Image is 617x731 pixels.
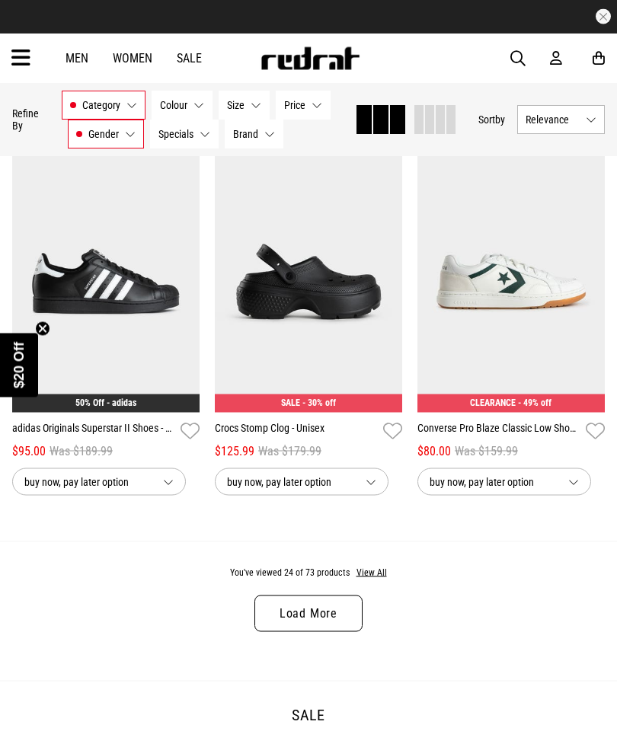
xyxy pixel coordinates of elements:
[284,99,305,111] span: Price
[230,567,350,578] span: You've viewed 24 of 73 products
[356,567,388,580] button: View All
[150,120,219,148] button: Specials
[227,99,245,111] span: Size
[518,397,551,408] span: - 49% off
[281,397,300,408] span: SALE
[66,51,88,65] a: Men
[12,442,46,461] span: $95.00
[225,120,283,148] button: Brand
[24,473,151,491] span: buy now, pay later option
[417,442,451,461] span: $80.00
[194,9,423,24] iframe: Customer reviews powered by Trustpilot
[302,397,336,408] span: - 30% off
[215,420,377,442] a: Crocs Stomp Clog - Unisex
[517,105,605,134] button: Relevance
[470,397,516,408] span: CLEARANCE
[160,99,187,111] span: Colour
[215,151,402,413] img: Crocs Stomp Clog - Unisex in Black
[12,420,174,442] a: adidas Originals Superstar II Shoes - Unisex
[495,113,505,126] span: by
[12,706,605,724] h2: Sale
[417,151,605,413] img: Converse Pro Blaze Classic Low Shoes - Unisex in White
[417,420,580,442] a: Converse Pro Blaze Classic Low Shoes - Unisex
[417,468,591,496] button: buy now, pay later option
[430,473,556,491] span: buy now, pay later option
[11,342,27,388] span: $20 Off
[219,91,270,120] button: Size
[82,99,120,111] span: Category
[526,113,580,126] span: Relevance
[455,442,518,461] span: Was $159.99
[62,91,145,120] button: Category
[260,47,360,70] img: Redrat logo
[158,128,193,140] span: Specials
[113,51,152,65] a: Women
[12,107,39,132] p: Refine By
[12,6,58,52] button: Open LiveChat chat widget
[12,468,186,496] button: buy now, pay later option
[227,473,353,491] span: buy now, pay later option
[12,151,200,413] img: Adidas Originals Superstar Ii Shoes - Unisex in Black
[75,397,136,408] a: 50% Off - adidas
[35,321,50,337] button: Close teaser
[68,120,144,148] button: Gender
[233,128,258,140] span: Brand
[50,442,113,461] span: Was $189.99
[254,595,363,632] a: Load More
[215,442,254,461] span: $125.99
[276,91,331,120] button: Price
[152,91,213,120] button: Colour
[215,468,388,496] button: buy now, pay later option
[478,110,505,129] button: Sortby
[88,128,119,140] span: Gender
[258,442,321,461] span: Was $179.99
[177,51,202,65] a: Sale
